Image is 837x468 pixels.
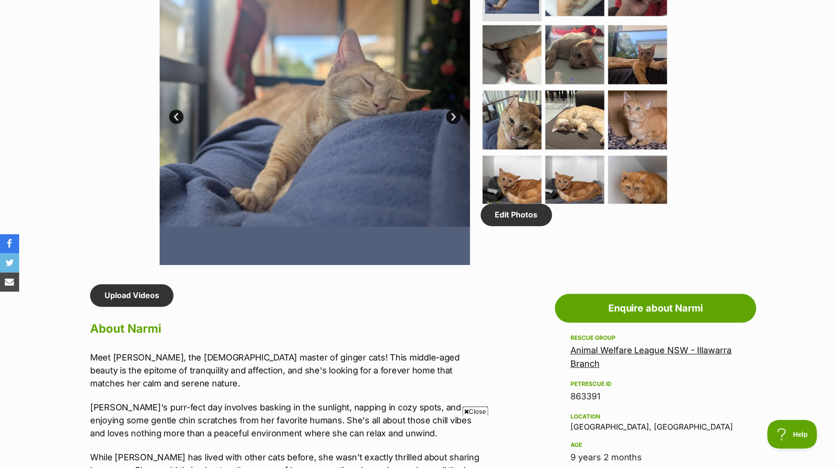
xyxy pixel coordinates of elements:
a: Next [446,110,461,124]
a: Upload Videos [90,285,174,307]
a: Edit Photos [481,204,552,226]
iframe: Advertisement [244,420,593,463]
div: Age [570,442,741,449]
a: Enquire about Narmi [555,294,756,323]
img: Photo of Narmi [546,156,604,215]
p: Meet [PERSON_NAME], the [DEMOGRAPHIC_DATA] master of ginger cats! This middle-aged beauty is the ... [90,351,486,390]
a: Animal Welfare League NSW - Illawarra Branch [570,346,732,369]
img: Photo of Narmi [608,25,667,84]
div: [GEOGRAPHIC_DATA], [GEOGRAPHIC_DATA] [570,411,741,432]
img: Photo of Narmi [483,25,542,84]
div: PetRescue ID [570,381,741,388]
iframe: Help Scout Beacon - Open [767,420,818,449]
img: Photo of Narmi [608,156,667,215]
img: Photo of Narmi [483,91,542,150]
p: [PERSON_NAME]'s purr-fect day involves basking in the sunlight, napping in cozy spots, and enjoyi... [90,401,486,440]
a: Prev [169,110,184,124]
div: Location [570,413,741,421]
img: Photo of Narmi [608,91,667,150]
h2: About Narmi [90,319,486,340]
span: Close [463,407,488,416]
div: 863391 [570,390,741,404]
img: Photo of Narmi [546,25,604,84]
img: Photo of Narmi [483,156,542,215]
div: Rescue group [570,335,741,342]
img: consumer-privacy-logo.png [1,1,9,9]
img: Photo of Narmi [546,91,604,150]
div: 9 years 2 months [570,451,741,465]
